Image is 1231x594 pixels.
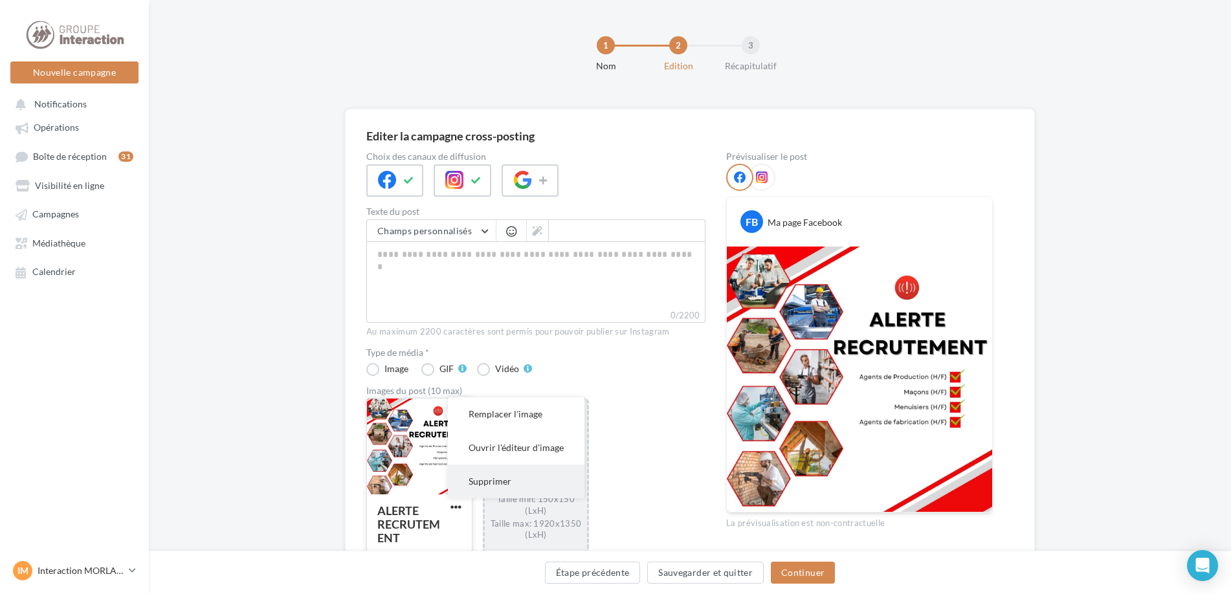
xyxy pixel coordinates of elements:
a: Visibilité en ligne [8,173,141,197]
label: Texte du post [366,207,705,216]
button: Remplacer l'image [448,397,584,431]
div: Editer la campagne cross-posting [366,130,535,142]
button: Supprimer [448,465,584,498]
div: 1 [597,36,615,54]
button: Étape précédente [545,562,641,584]
div: ALERTE RECRUTEMENT [377,503,440,545]
a: IM Interaction MORLAIX [10,558,139,583]
label: Choix des canaux de diffusion [366,152,705,161]
span: Opérations [34,122,79,133]
button: Continuer [771,562,835,584]
div: Ma page Facebook [768,216,842,229]
a: Médiathèque [8,231,141,254]
div: Images du post (10 max) [366,386,705,395]
span: Champs personnalisés [377,225,472,236]
span: Boîte de réception [33,151,107,162]
div: Nom [564,60,647,72]
div: Vidéo [495,364,519,373]
span: Médiathèque [32,237,85,248]
div: Image [384,364,408,373]
button: Champs personnalisés [367,220,496,242]
div: Récapitulatif [709,60,792,72]
button: Ouvrir l'éditeur d'image [448,431,584,465]
div: Au maximum 2200 caractères sont permis pour pouvoir publier sur Instagram [366,326,705,338]
p: Interaction MORLAIX [38,564,124,577]
div: Open Intercom Messenger [1187,550,1218,581]
a: Calendrier [8,259,141,283]
div: GIF [439,364,454,373]
div: 31 [118,151,133,162]
label: 0/2200 [366,309,705,323]
span: Calendrier [32,267,76,278]
a: Boîte de réception31 [8,144,141,168]
a: Campagnes [8,202,141,225]
div: Prévisualiser le post [726,152,993,161]
span: Visibilité en ligne [35,180,104,191]
div: 3 [742,36,760,54]
span: Campagnes [32,209,79,220]
div: 2 [669,36,687,54]
button: Sauvegarder et quitter [647,562,764,584]
span: IM [17,564,28,577]
button: Nouvelle campagne [10,61,139,83]
span: Notifications [34,98,87,109]
a: Opérations [8,115,141,138]
div: Edition [637,60,720,72]
div: FB [740,210,763,233]
label: Type de média * [366,348,705,357]
div: La prévisualisation est non-contractuelle [726,512,993,529]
